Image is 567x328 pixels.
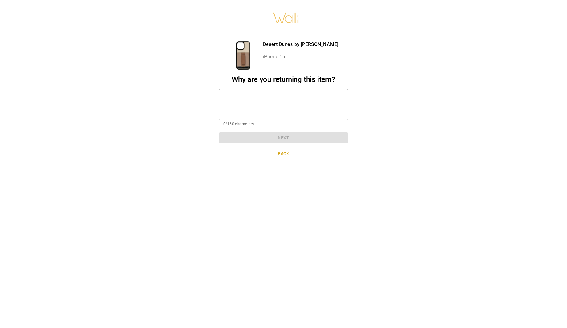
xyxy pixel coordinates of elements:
[263,41,338,48] p: Desert Dunes by [PERSON_NAME]
[219,75,348,84] h2: Why are you returning this item?
[219,148,348,160] button: Back
[263,53,338,60] p: iPhone 15
[223,121,344,127] p: 0/160 characters
[273,5,299,31] img: walli-inc.myshopify.com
